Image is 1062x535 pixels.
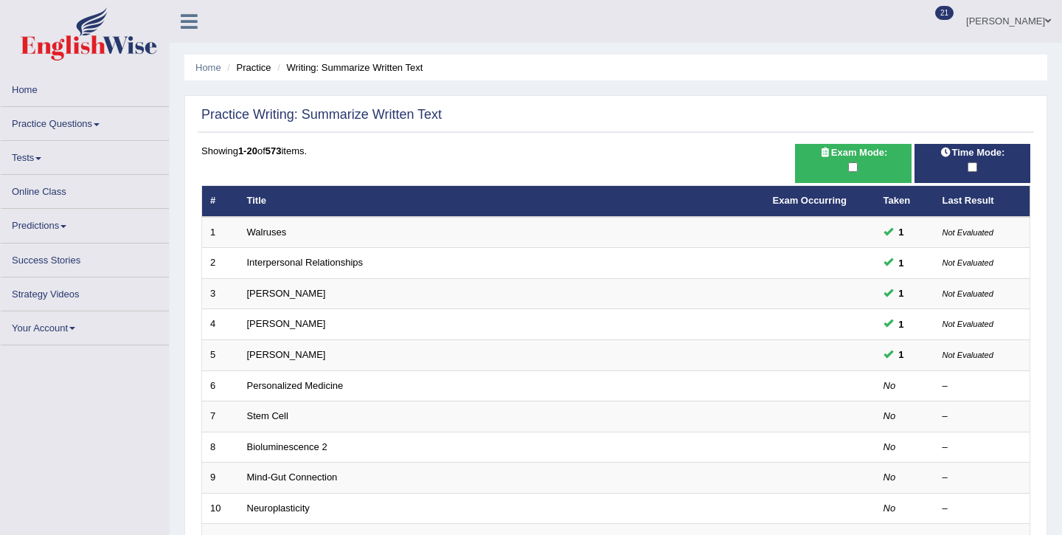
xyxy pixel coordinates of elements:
a: Walruses [247,227,287,238]
div: – [943,441,1022,455]
td: 9 [202,463,239,494]
small: Not Evaluated [943,320,993,328]
span: You can still take this question [893,224,910,240]
a: Predictions [1,209,169,238]
th: Title [239,186,765,217]
b: 573 [265,145,282,156]
li: Practice [223,61,271,75]
span: You can still take this question [893,347,910,362]
a: Success Stories [1,244,169,272]
div: Show exams occurring in exams [795,144,911,183]
a: Stem Cell [247,410,288,421]
a: Home [195,62,221,73]
a: [PERSON_NAME] [247,318,326,329]
th: Taken [875,186,934,217]
span: You can still take this question [893,286,910,301]
span: You can still take this question [893,255,910,271]
div: – [943,502,1022,516]
h2: Practice Writing: Summarize Written Text [201,108,442,122]
div: – [943,471,1022,485]
a: Strategy Videos [1,277,169,306]
a: Neuroplasticity [247,503,310,514]
td: 2 [202,248,239,279]
span: Time Mode: [934,145,1010,160]
a: Practice Questions [1,107,169,136]
li: Writing: Summarize Written Text [274,61,423,75]
a: [PERSON_NAME] [247,349,326,360]
em: No [884,503,896,514]
small: Not Evaluated [943,351,993,359]
th: Last Result [934,186,1030,217]
em: No [884,472,896,483]
a: Personalized Medicine [247,380,344,391]
td: 4 [202,309,239,340]
div: – [943,410,1022,424]
a: Bioluminescence 2 [247,441,327,452]
a: Mind-Gut Connection [247,472,338,483]
td: 8 [202,432,239,463]
small: Not Evaluated [943,258,993,267]
b: 1-20 [238,145,257,156]
small: Not Evaluated [943,289,993,298]
td: 3 [202,278,239,309]
td: 1 [202,217,239,248]
span: Exam Mode: [813,145,893,160]
td: 7 [202,401,239,432]
span: 21 [935,6,954,20]
em: No [884,410,896,421]
td: 10 [202,493,239,524]
td: 5 [202,339,239,370]
span: You can still take this question [893,317,910,332]
a: Exam Occurring [773,195,847,206]
a: [PERSON_NAME] [247,288,326,299]
a: Tests [1,141,169,170]
em: No [884,441,896,452]
td: 6 [202,370,239,401]
th: # [202,186,239,217]
a: Your Account [1,311,169,340]
div: – [943,379,1022,393]
em: No [884,380,896,391]
small: Not Evaluated [943,228,993,237]
div: Showing of items. [201,144,1030,158]
a: Online Class [1,175,169,204]
a: Interpersonal Relationships [247,257,364,268]
a: Home [1,73,169,102]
